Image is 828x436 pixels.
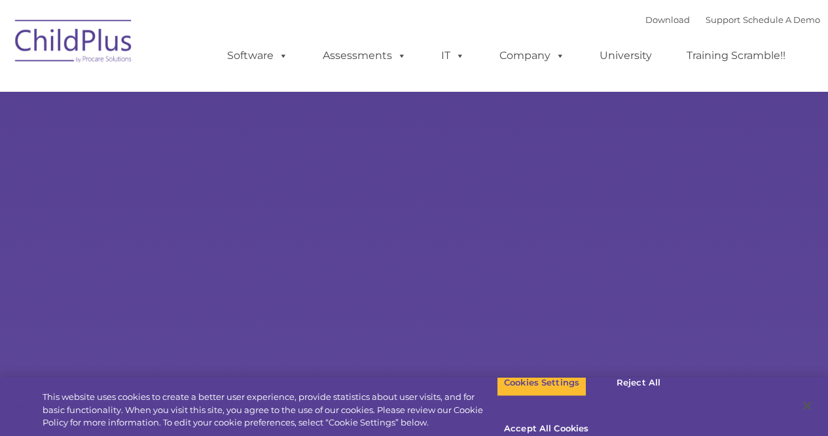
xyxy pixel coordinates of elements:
div: This website uses cookies to create a better user experience, provide statistics about user visit... [43,391,497,429]
button: Cookies Settings [497,369,586,397]
button: Reject All [598,369,679,397]
a: Training Scramble!! [674,43,799,69]
a: Download [645,14,690,25]
a: Assessments [310,43,420,69]
a: Company [486,43,578,69]
font: | [645,14,820,25]
a: Software [214,43,301,69]
button: Close [793,391,821,420]
a: IT [428,43,478,69]
a: University [586,43,665,69]
img: ChildPlus by Procare Solutions [9,10,139,76]
a: Schedule A Demo [743,14,820,25]
a: Support [706,14,740,25]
